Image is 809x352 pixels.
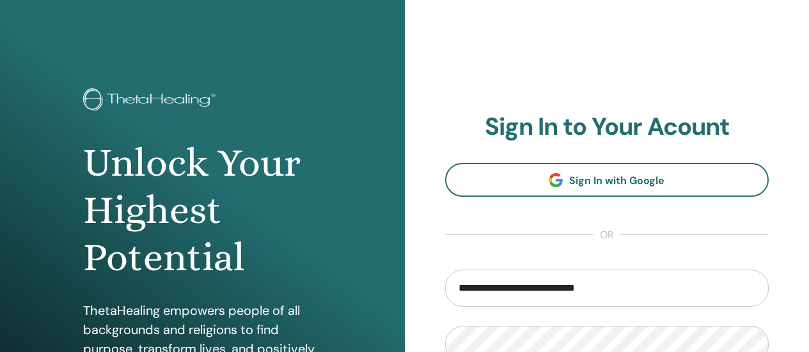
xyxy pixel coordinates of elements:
[593,227,620,243] span: or
[83,139,321,282] h1: Unlock Your Highest Potential
[445,163,769,197] a: Sign In with Google
[445,112,769,142] h2: Sign In to Your Acount
[569,174,664,187] span: Sign In with Google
